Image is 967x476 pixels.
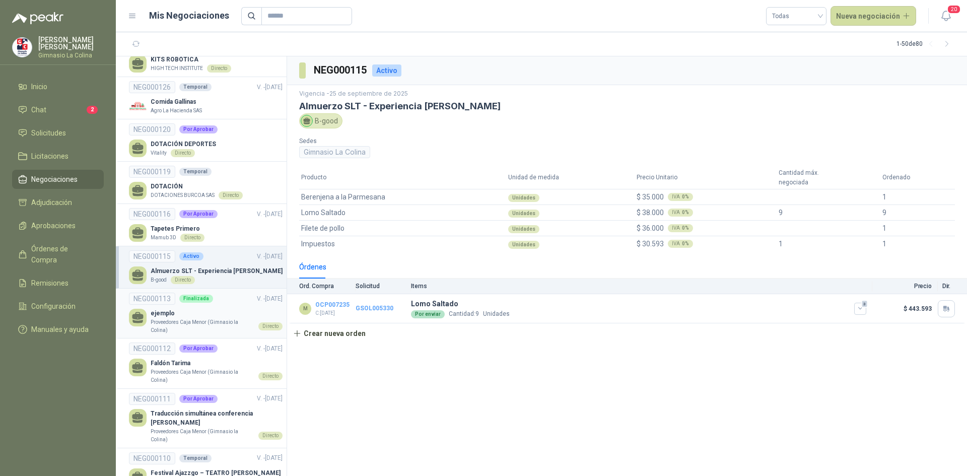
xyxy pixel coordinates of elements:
[151,64,203,73] p: HIGH TECH INSTITUTE
[129,208,283,242] a: NEG000116Por AprobarV. -[DATE] Tapetes PrimeroMamub 3DDirecto
[129,81,283,115] a: NEG000126TemporalV. -[DATE] Company LogoComida GallinasAgro La Hacienda SAS
[13,38,32,57] img: Company Logo
[872,279,938,294] th: Precio
[258,432,283,440] div: Directo
[129,250,283,284] a: NEG000115ActivoV. -[DATE] Almuerzo SLT - Experiencia [PERSON_NAME]B-goodDirecto
[179,210,218,218] div: Por Aprobar
[299,101,955,111] h3: Almuerzo SLT - Experiencia [PERSON_NAME]
[129,343,175,355] div: NEG000112
[356,279,411,294] th: Solicitud
[668,240,693,248] div: IVA
[314,62,368,78] h3: NEG000115
[151,309,283,318] p: ejemplo
[315,309,350,317] p: C: [DATE]
[356,305,393,312] a: GSOL005330
[31,151,68,162] span: Licitaciones
[151,97,202,107] p: Comida Gallinas
[151,318,254,334] p: Proveedores Caja Menor (Gimnasio la Colina)
[129,97,147,115] img: Company Logo
[179,83,212,91] div: Temporal
[151,107,202,115] p: Agro La Hacienda SAS
[219,191,243,199] div: Directo
[682,226,689,231] b: 0 %
[31,174,78,185] span: Negociaciones
[129,293,175,305] div: NEG000113
[896,36,955,52] div: 1 - 50 de 80
[299,303,311,315] div: M
[449,309,479,319] p: Cantidad:
[257,253,283,260] span: V. - [DATE]
[777,205,880,221] td: 9
[31,324,89,335] span: Manuales y ayuda
[129,166,175,178] div: NEG000119
[637,193,664,201] span: $ 35.000
[129,81,175,93] div: NEG000126
[171,149,195,157] div: Directo
[12,147,104,166] a: Licitaciones
[179,125,218,133] div: Por Aprobar
[129,123,175,135] div: NEG000120
[508,241,539,249] div: Unidades
[207,64,231,73] div: Directo
[299,89,955,99] p: Vigencia - 25 de septiembre de 2025
[831,6,917,26] button: Nueva negociación
[31,278,68,289] span: Remisiones
[257,395,283,402] span: V. - [DATE]
[31,220,76,231] span: Aprobaciones
[257,454,283,461] span: V. - [DATE]
[179,345,218,353] div: Por Aprobar
[301,223,344,234] span: Filete de pollo
[257,211,283,218] span: V. - [DATE]
[299,146,370,158] div: Gimnasio La Colina
[151,55,231,64] p: KITS ROBÓTICA
[872,305,932,312] p: $ 443.593
[315,301,350,308] a: OCP007235
[880,221,955,236] td: 1
[129,208,175,220] div: NEG000116
[508,194,539,202] div: Unidades
[38,52,104,58] p: Gimnasio La Colina
[129,166,283,199] a: NEG000119TemporalDOTACIÓNDOTACIONES BURCOA SASDirecto
[938,279,967,294] th: Dir.
[937,7,955,25] button: 20
[129,123,283,157] a: NEG000120Por AprobarDOTACIÓN DEPORTESVitalityDirecto
[151,359,283,368] p: Faldón Tarima
[151,182,243,191] p: DOTACIÓN
[151,191,215,199] p: DOTACIONES BURCOA SAS
[129,250,175,262] div: NEG000115
[12,100,104,119] a: Chat2
[772,9,820,24] span: Todas
[129,452,175,464] div: NEG000110
[179,295,213,303] div: Finalizada
[475,310,479,317] span: 9
[257,295,283,302] span: V. - [DATE]
[777,166,880,189] th: Cantidad máx. negociada
[301,238,335,249] span: Impuestos
[637,209,664,217] span: $ 38.000
[777,236,880,252] td: 1
[31,104,46,115] span: Chat
[38,36,104,50] p: [PERSON_NAME] [PERSON_NAME]
[12,274,104,293] a: Remisiones
[129,393,175,405] div: NEG000111
[411,310,445,318] div: Por enviar
[299,113,342,128] div: B-good
[31,197,72,208] span: Adjudicación
[149,9,229,23] h1: Mis Negociaciones
[668,193,693,201] div: IVA
[31,127,66,139] span: Solicitudes
[287,279,356,294] th: Ord. Compra
[151,409,283,428] p: Traducción simultánea conferencia [PERSON_NAME]
[508,210,539,218] div: Unidades
[179,454,212,462] div: Temporal
[880,205,955,221] td: 9
[299,166,506,189] th: Producto
[637,224,664,232] span: $ 36.000
[637,240,664,248] span: $ 30.593
[31,301,76,312] span: Configuración
[12,170,104,189] a: Negociaciones
[31,243,94,265] span: Órdenes de Compra
[880,236,955,252] td: 1
[635,166,777,189] th: Precio Unitario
